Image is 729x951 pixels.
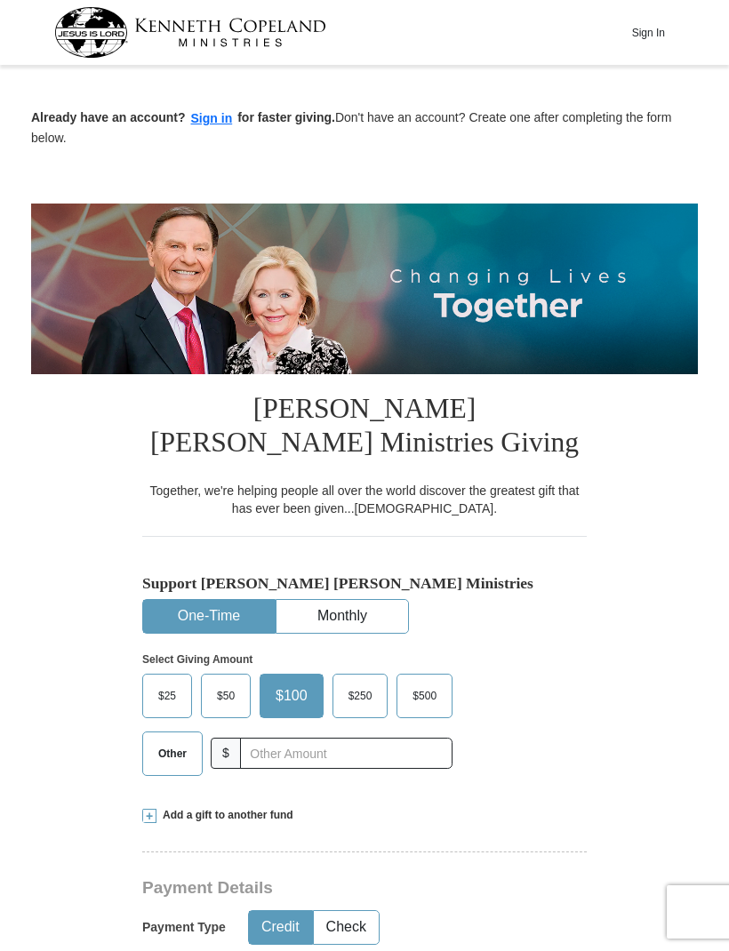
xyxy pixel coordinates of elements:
[142,878,596,899] h3: Payment Details
[249,911,312,944] button: Credit
[211,738,241,769] span: $
[149,740,196,767] span: Other
[142,920,226,935] h5: Payment Type
[142,374,587,482] h1: [PERSON_NAME] [PERSON_NAME] Ministries Giving
[404,683,445,709] span: $500
[143,600,275,633] button: One-Time
[156,808,293,823] span: Add a gift to another fund
[149,683,185,709] span: $25
[208,683,244,709] span: $50
[340,683,381,709] span: $250
[621,19,675,46] button: Sign In
[276,600,408,633] button: Monthly
[31,108,698,147] p: Don't have an account? Create one after completing the form below.
[54,7,326,58] img: kcm-header-logo.svg
[314,911,379,944] button: Check
[31,110,335,124] strong: Already have an account? for faster giving.
[142,574,587,593] h5: Support [PERSON_NAME] [PERSON_NAME] Ministries
[240,738,453,769] input: Other Amount
[142,482,587,517] div: Together, we're helping people all over the world discover the greatest gift that has ever been g...
[142,653,252,666] strong: Select Giving Amount
[267,683,316,709] span: $100
[186,108,238,129] button: Sign in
